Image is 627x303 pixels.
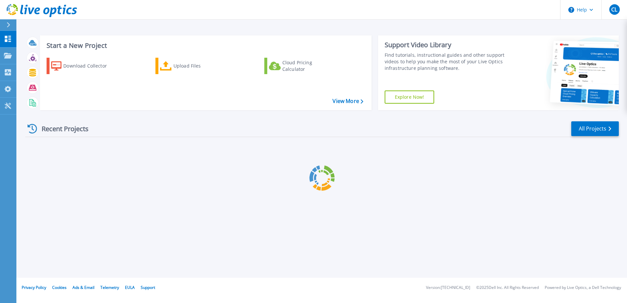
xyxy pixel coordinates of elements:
a: EULA [125,285,135,290]
div: Support Video Library [385,41,507,49]
a: All Projects [571,121,619,136]
span: CL [611,7,617,12]
h3: Start a New Project [47,42,363,49]
div: Download Collector [63,59,116,72]
a: Cloud Pricing Calculator [264,58,337,74]
a: Cookies [52,285,67,290]
div: Find tutorials, instructional guides and other support videos to help you make the most of your L... [385,52,507,71]
a: Download Collector [47,58,120,74]
a: Ads & Email [72,285,94,290]
div: Upload Files [173,59,226,72]
a: Privacy Policy [22,285,46,290]
div: Cloud Pricing Calculator [282,59,335,72]
a: Support [141,285,155,290]
a: Telemetry [100,285,119,290]
div: Recent Projects [25,121,97,137]
li: Powered by Live Optics, a Dell Technology [545,286,621,290]
li: © 2025 Dell Inc. All Rights Reserved [476,286,539,290]
li: Version: [TECHNICAL_ID] [426,286,470,290]
a: View More [333,98,363,104]
a: Upload Files [155,58,229,74]
a: Explore Now! [385,91,435,104]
